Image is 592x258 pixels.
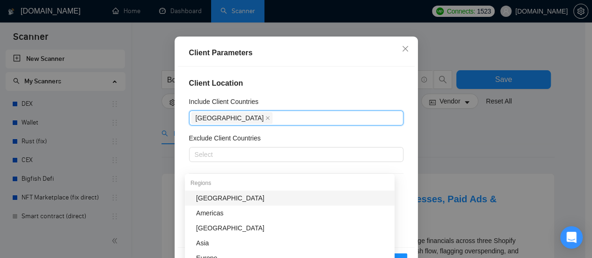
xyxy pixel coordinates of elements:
[265,116,270,120] span: close
[189,133,261,143] h5: Exclude Client Countries
[560,226,583,249] div: Open Intercom Messenger
[402,45,409,52] span: close
[185,176,395,191] div: Regions
[196,238,389,248] div: Asia
[191,112,273,124] span: United States
[185,191,395,206] div: Africa
[185,221,395,236] div: Antarctica
[196,193,389,203] div: [GEOGRAPHIC_DATA]
[393,37,418,62] button: Close
[189,78,403,89] h4: Client Location
[196,208,389,218] div: Americas
[196,223,389,233] div: [GEOGRAPHIC_DATA]
[189,96,259,107] h5: Include Client Countries
[189,47,403,59] div: Client Parameters
[185,206,395,221] div: Americas
[185,236,395,251] div: Asia
[196,113,264,123] span: [GEOGRAPHIC_DATA]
